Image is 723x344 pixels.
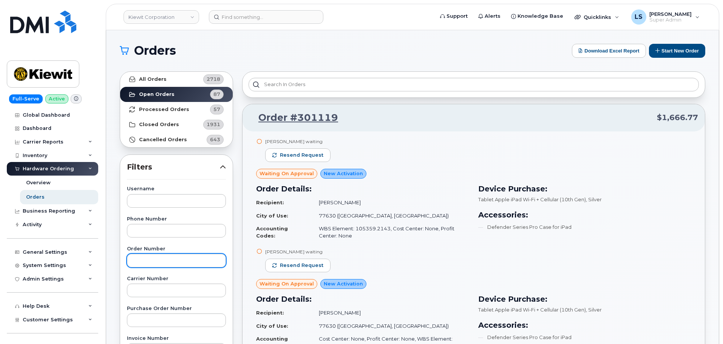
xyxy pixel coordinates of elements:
strong: Closed Orders [139,122,179,128]
a: Closed Orders1931 [120,117,233,132]
span: Waiting On Approval [260,170,314,177]
label: Carrier Number [127,276,226,281]
h3: Order Details: [256,183,469,194]
span: Filters [127,162,220,173]
span: New Activation [324,170,363,177]
a: Order #301119 [249,111,338,125]
td: WBS Element: 105359.2143, Cost Center: None, Profit Center: None [312,222,469,242]
iframe: Messenger Launcher [690,311,717,338]
span: 57 [213,106,220,113]
span: Tablet Apple iPad Wi-Fi + Cellular (10th Gen) [478,307,586,313]
td: 77630 ([GEOGRAPHIC_DATA], [GEOGRAPHIC_DATA]) [312,209,469,222]
strong: Recipient: [256,199,284,205]
td: 77630 ([GEOGRAPHIC_DATA], [GEOGRAPHIC_DATA]) [312,319,469,333]
strong: City of Use: [256,213,288,219]
strong: Accounting Codes: [256,225,288,239]
label: Purchase Order Number [127,306,226,311]
li: Defender Series Pro Case for iPad [478,334,691,341]
span: Orders [134,45,176,56]
span: Resend request [280,262,323,269]
button: Download Excel Report [572,44,646,58]
h3: Accessories: [478,209,691,221]
strong: Open Orders [139,91,175,97]
label: Invoice Number [127,336,226,341]
a: Open Orders87 [120,87,233,102]
strong: All Orders [139,76,167,82]
li: Defender Series Pro Case for iPad [478,224,691,231]
td: [PERSON_NAME] [312,306,469,319]
span: 87 [213,91,220,98]
label: Order Number [127,247,226,251]
td: [PERSON_NAME] [312,196,469,209]
h3: Order Details: [256,293,469,305]
strong: Processed Orders [139,106,189,113]
h3: Accessories: [478,319,691,331]
span: $1,666.77 [657,112,698,123]
input: Search in orders [249,78,699,91]
span: 2718 [207,76,220,83]
span: , Silver [586,196,602,202]
span: Resend request [280,152,323,159]
a: Processed Orders57 [120,102,233,117]
button: Resend request [265,259,331,272]
h3: Device Purchase: [478,183,691,194]
button: Resend request [265,148,331,162]
h3: Device Purchase: [478,293,691,305]
strong: City of Use: [256,323,288,329]
button: Start New Order [649,44,705,58]
a: All Orders2718 [120,72,233,87]
div: [PERSON_NAME] waiting [265,248,331,255]
strong: Recipient: [256,310,284,316]
span: 643 [210,136,220,143]
label: Phone Number [127,217,226,222]
span: Tablet Apple iPad Wi-Fi + Cellular (10th Gen) [478,196,586,202]
a: Cancelled Orders643 [120,132,233,147]
span: , Silver [586,307,602,313]
span: 1931 [207,121,220,128]
label: Username [127,187,226,191]
div: [PERSON_NAME] waiting [265,138,331,145]
strong: Cancelled Orders [139,137,187,143]
span: Waiting On Approval [260,280,314,287]
span: New Activation [324,280,363,287]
